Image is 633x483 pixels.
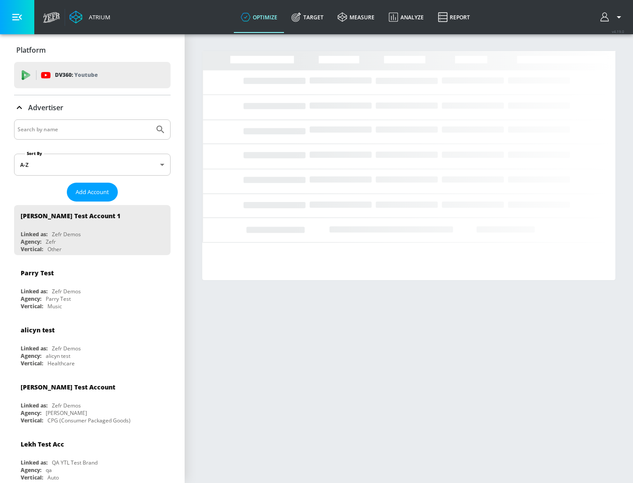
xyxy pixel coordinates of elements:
[74,70,98,79] p: Youtube
[382,1,431,33] a: Analyze
[21,295,41,303] div: Agency:
[16,45,46,55] p: Platform
[14,95,171,120] div: Advertiser
[46,352,70,360] div: alicyn test
[331,1,382,33] a: measure
[47,303,62,310] div: Music
[14,262,171,312] div: Parry TestLinked as:Zefr DemosAgency:Parry TestVertical:Music
[28,103,63,112] p: Advertiser
[284,1,331,33] a: Target
[52,345,81,352] div: Zefr Demos
[431,1,477,33] a: Report
[55,70,98,80] p: DV360:
[46,295,71,303] div: Parry Test
[21,212,120,220] div: [PERSON_NAME] Test Account 1
[14,62,171,88] div: DV360: Youtube
[14,38,171,62] div: Platform
[18,124,151,135] input: Search by name
[21,303,43,310] div: Vertical:
[47,360,75,367] div: Healthcare
[21,245,43,253] div: Vertical:
[21,474,43,481] div: Vertical:
[14,205,171,255] div: [PERSON_NAME] Test Account 1Linked as:Zefr DemosAgency:ZefrVertical:Other
[25,151,44,156] label: Sort By
[14,376,171,426] div: [PERSON_NAME] Test AccountLinked as:Zefr DemosAgency:[PERSON_NAME]Vertical:CPG (Consumer Packaged...
[52,459,98,466] div: QA YTL Test Brand
[21,417,43,424] div: Vertical:
[21,326,55,334] div: alicyn test
[47,245,62,253] div: Other
[21,440,64,448] div: Lekh Test Acc
[612,29,624,34] span: v 4.19.0
[21,360,43,367] div: Vertical:
[21,383,115,391] div: [PERSON_NAME] Test Account
[21,238,41,245] div: Agency:
[21,409,41,417] div: Agency:
[52,402,81,409] div: Zefr Demos
[52,288,81,295] div: Zefr Demos
[21,345,47,352] div: Linked as:
[76,187,109,197] span: Add Account
[47,417,131,424] div: CPG (Consumer Packaged Goods)
[52,231,81,238] div: Zefr Demos
[47,474,59,481] div: Auto
[14,319,171,369] div: alicyn testLinked as:Zefr DemosAgency:alicyn testVertical:Healthcare
[46,238,56,245] div: Zefr
[21,459,47,466] div: Linked as:
[21,466,41,474] div: Agency:
[46,409,87,417] div: [PERSON_NAME]
[14,154,171,176] div: A-Z
[85,13,110,21] div: Atrium
[69,11,110,24] a: Atrium
[67,183,118,202] button: Add Account
[21,402,47,409] div: Linked as:
[234,1,284,33] a: optimize
[21,288,47,295] div: Linked as:
[21,231,47,238] div: Linked as:
[21,269,54,277] div: Parry Test
[46,466,52,474] div: qa
[21,352,41,360] div: Agency:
